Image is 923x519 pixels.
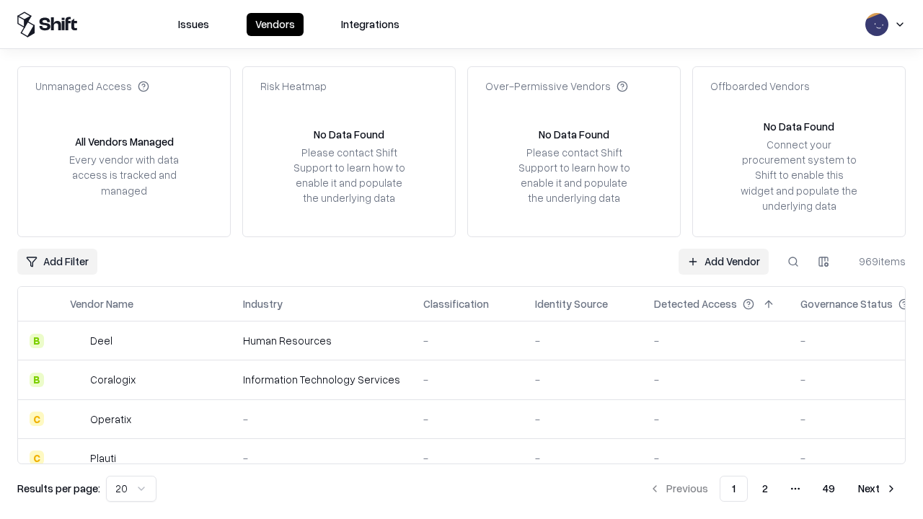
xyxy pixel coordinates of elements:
[260,79,327,94] div: Risk Heatmap
[423,372,512,387] div: -
[30,451,44,465] div: C
[848,254,906,269] div: 969 items
[535,372,631,387] div: -
[535,296,608,311] div: Identity Source
[64,152,184,198] div: Every vendor with data access is tracked and managed
[539,127,609,142] div: No Data Found
[654,451,777,466] div: -
[289,145,409,206] div: Please contact Shift Support to learn how to enable it and populate the underlying data
[679,249,769,275] a: Add Vendor
[30,412,44,426] div: C
[849,476,906,502] button: Next
[90,372,136,387] div: Coralogix
[535,451,631,466] div: -
[423,296,489,311] div: Classification
[243,333,400,348] div: Human Resources
[70,296,133,311] div: Vendor Name
[514,145,634,206] div: Please contact Shift Support to learn how to enable it and populate the underlying data
[654,412,777,427] div: -
[800,296,893,311] div: Governance Status
[654,372,777,387] div: -
[739,137,859,213] div: Connect your procurement system to Shift to enable this widget and populate the underlying data
[423,412,512,427] div: -
[169,13,218,36] button: Issues
[30,373,44,387] div: B
[17,481,100,496] p: Results per page:
[243,412,400,427] div: -
[243,372,400,387] div: Information Technology Services
[811,476,847,502] button: 49
[535,412,631,427] div: -
[764,119,834,134] div: No Data Found
[720,476,748,502] button: 1
[70,334,84,348] img: Deel
[654,296,737,311] div: Detected Access
[90,333,112,348] div: Deel
[35,79,149,94] div: Unmanaged Access
[654,333,777,348] div: -
[70,451,84,465] img: Plauti
[30,334,44,348] div: B
[90,451,116,466] div: Plauti
[243,451,400,466] div: -
[423,333,512,348] div: -
[90,412,131,427] div: Operatix
[485,79,628,94] div: Over-Permissive Vendors
[17,249,97,275] button: Add Filter
[710,79,810,94] div: Offboarded Vendors
[640,476,906,502] nav: pagination
[332,13,408,36] button: Integrations
[243,296,283,311] div: Industry
[314,127,384,142] div: No Data Found
[423,451,512,466] div: -
[70,373,84,387] img: Coralogix
[75,134,174,149] div: All Vendors Managed
[70,412,84,426] img: Operatix
[247,13,304,36] button: Vendors
[535,333,631,348] div: -
[751,476,780,502] button: 2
